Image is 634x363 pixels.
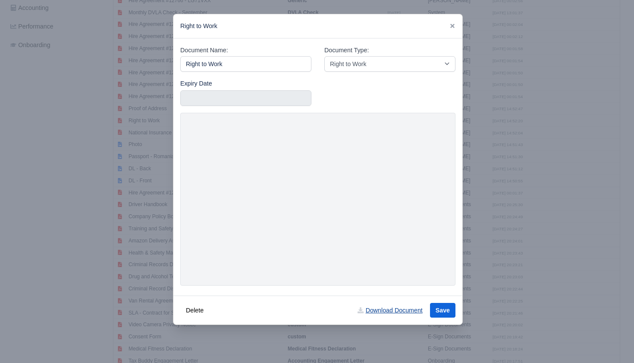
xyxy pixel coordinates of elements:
[591,322,634,363] iframe: Chat Widget
[430,303,455,318] button: Save
[324,45,369,55] label: Document Type:
[180,79,212,89] label: Expiry Date
[173,14,462,38] div: Right to Work
[352,303,428,318] a: Download Document
[180,303,209,318] button: Delete
[180,45,228,55] label: Document Name:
